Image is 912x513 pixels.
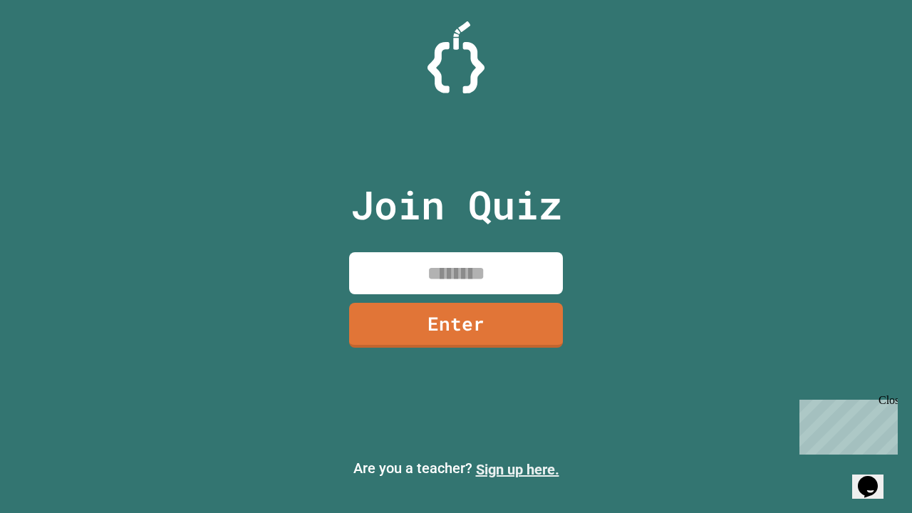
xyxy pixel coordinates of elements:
a: Sign up here. [476,461,559,478]
p: Are you a teacher? [11,457,901,480]
div: Chat with us now!Close [6,6,98,90]
iframe: chat widget [852,456,898,499]
p: Join Quiz [351,175,562,234]
iframe: chat widget [794,394,898,455]
a: Enter [349,303,563,348]
img: Logo.svg [427,21,484,93]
